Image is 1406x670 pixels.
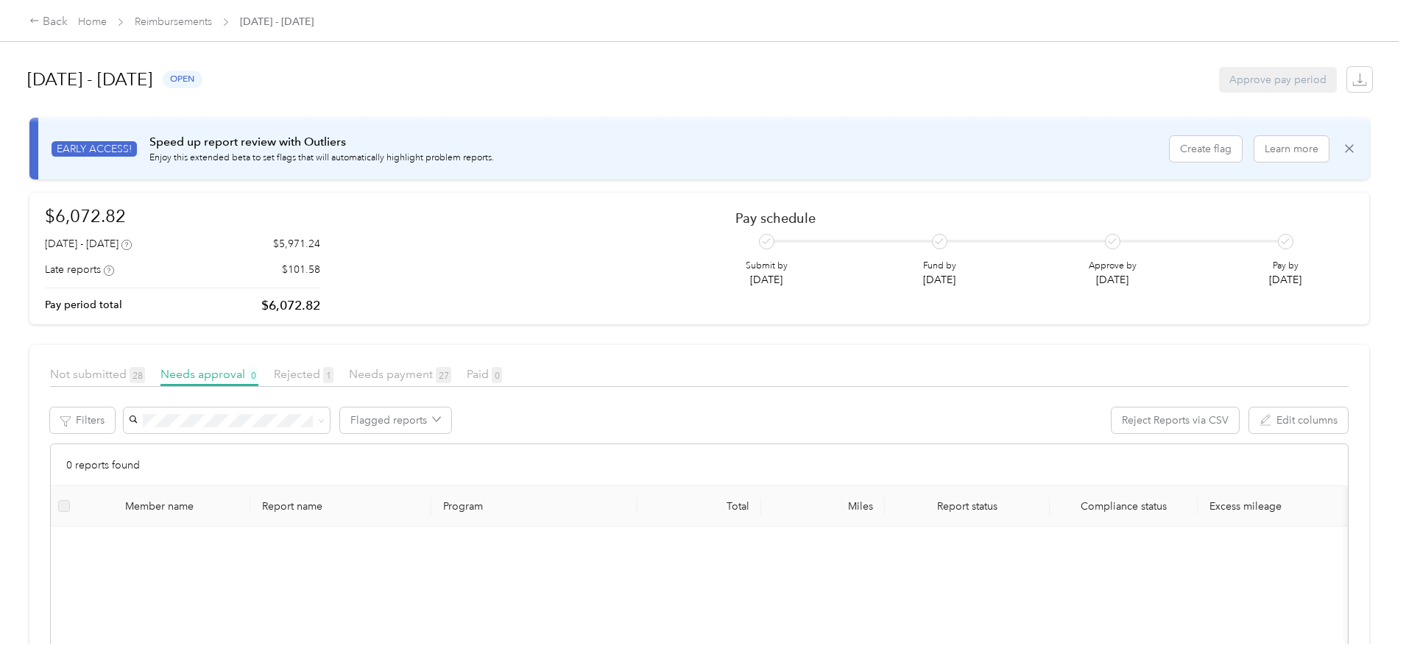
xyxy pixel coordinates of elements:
p: [DATE] [1269,272,1301,288]
a: Home [78,15,107,28]
span: Compliance status [1061,500,1186,513]
button: Edit columns [1249,407,1348,433]
h1: [DATE] - [DATE] [27,62,152,97]
button: Create flag [1170,136,1242,162]
a: Reimbursements [135,15,212,28]
div: Miles [773,500,873,513]
h2: Pay schedule [735,210,1328,226]
span: Paid [467,367,502,381]
h1: $6,072.82 [45,203,320,229]
span: 1 [323,367,333,383]
p: Submit by [746,260,788,273]
div: Late reports [45,262,114,277]
span: 28 [130,367,145,383]
span: 0 [492,367,502,383]
button: Filters [50,407,115,433]
p: Fund by [923,260,956,273]
p: $6,072.82 [261,296,320,315]
th: Member name [77,486,250,527]
th: Report name [250,486,431,527]
span: EARLY ACCESS! [52,141,137,157]
button: Flagged reports [340,407,451,433]
p: Pay by [1269,260,1301,273]
span: Needs approval [160,367,258,381]
span: Report status [897,500,1038,513]
span: Needs payment [349,367,451,381]
span: open [163,71,202,88]
button: Learn more [1254,136,1329,162]
p: Enjoy this extended beta to set flags that will automatically highlight problem reports. [149,152,494,165]
p: Approve by [1089,260,1137,273]
span: [DATE] - [DATE] [240,14,314,29]
p: $101.58 [282,262,320,277]
span: Not submitted [50,367,145,381]
span: 27 [436,367,451,383]
button: Reject Reports via CSV [1112,407,1239,433]
p: Speed up report review with Outliers [149,133,494,152]
p: Excess mileage [1209,500,1336,513]
span: Rejected [274,367,333,381]
p: [DATE] [746,272,788,288]
div: 0 reports found [51,444,1348,486]
p: [DATE] [1089,272,1137,288]
p: $5,971.24 [273,236,320,252]
th: Program [431,486,637,527]
div: Back [29,13,68,31]
div: Total [649,500,749,513]
span: 0 [248,367,258,383]
p: [DATE] [923,272,956,288]
iframe: Everlance-gr Chat Button Frame [1324,588,1406,670]
div: Member name [125,500,239,513]
p: Pay period total [45,297,122,313]
div: [DATE] - [DATE] [45,236,132,252]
